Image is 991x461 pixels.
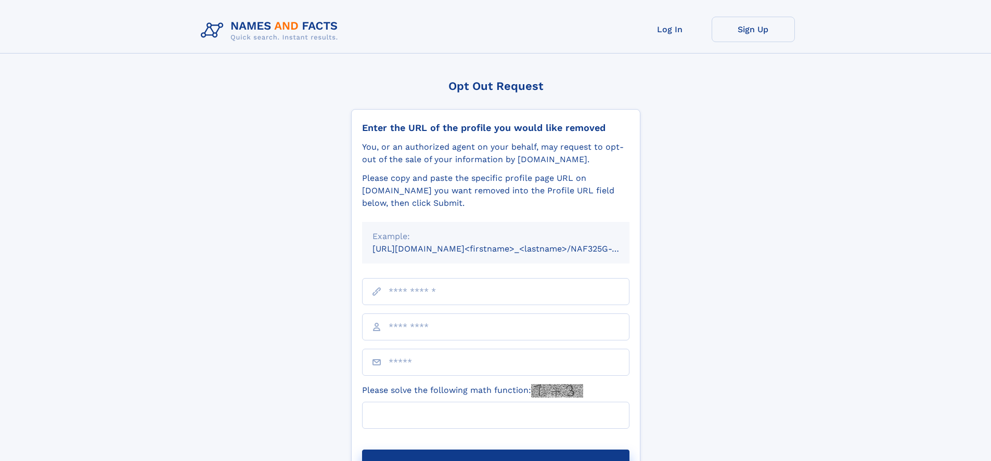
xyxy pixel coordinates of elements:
[362,172,629,209] div: Please copy and paste the specific profile page URL on [DOMAIN_NAME] you want removed into the Pr...
[197,17,346,45] img: Logo Names and Facts
[362,384,583,398] label: Please solve the following math function:
[372,244,649,254] small: [URL][DOMAIN_NAME]<firstname>_<lastname>/NAF325G-xxxxxxxx
[372,230,619,243] div: Example:
[712,17,795,42] a: Sign Up
[351,80,640,93] div: Opt Out Request
[362,122,629,134] div: Enter the URL of the profile you would like removed
[362,141,629,166] div: You, or an authorized agent on your behalf, may request to opt-out of the sale of your informatio...
[628,17,712,42] a: Log In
